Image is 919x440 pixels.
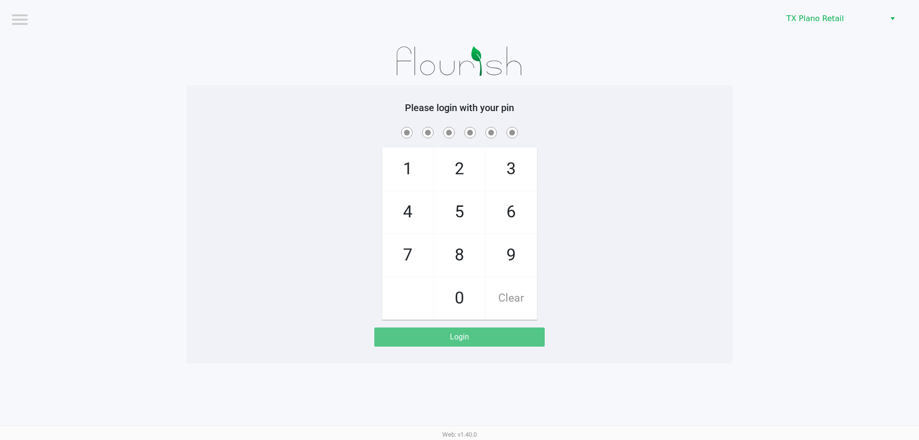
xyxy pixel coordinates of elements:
span: Web: v1.40.0 [442,431,477,438]
h5: Please login with your pin [194,102,725,113]
span: 3 [486,148,537,190]
span: 8 [434,234,485,276]
span: 6 [486,191,537,233]
span: 5 [434,191,485,233]
span: 4 [382,191,433,233]
span: TX Plano Retail [786,13,880,24]
button: Select [885,10,899,27]
span: 2 [434,148,485,190]
span: 1 [382,148,433,190]
span: 9 [486,234,537,276]
span: 7 [382,234,433,276]
span: Clear [486,277,537,319]
span: 0 [434,277,485,319]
